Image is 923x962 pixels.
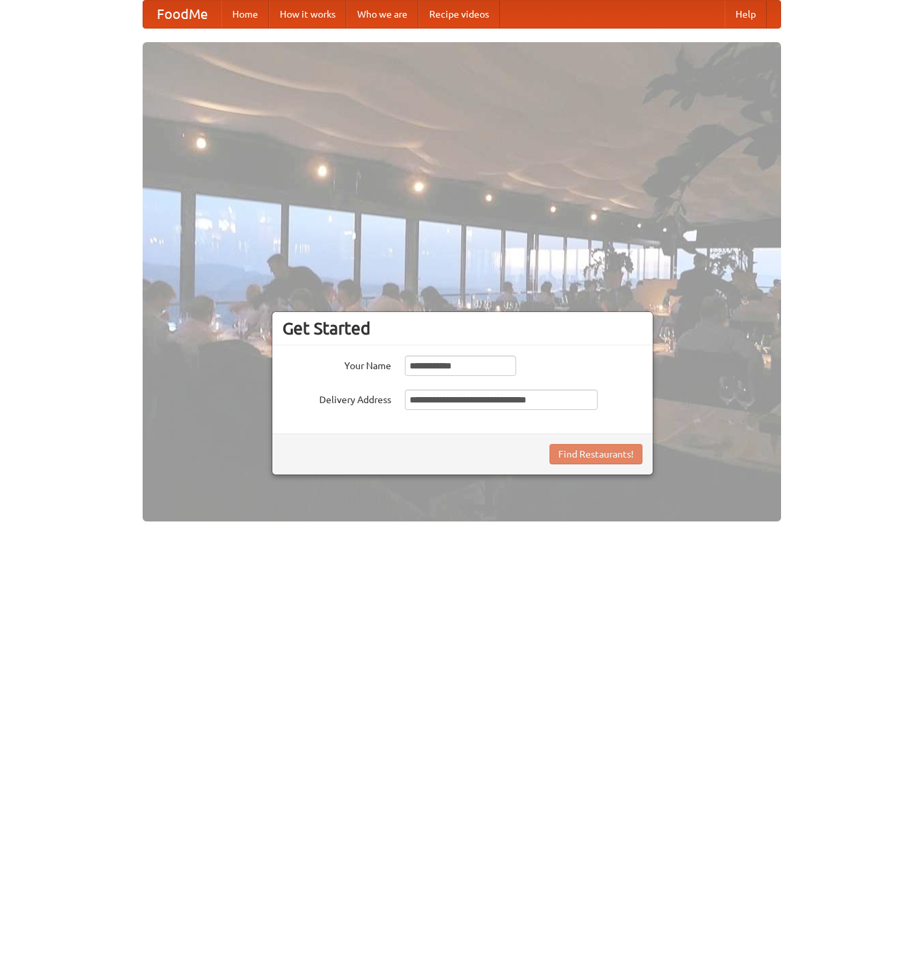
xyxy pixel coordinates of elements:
[283,318,643,339] h3: Get Started
[283,390,391,407] label: Delivery Address
[346,1,418,28] a: Who we are
[269,1,346,28] a: How it works
[418,1,500,28] a: Recipe videos
[283,356,391,373] label: Your Name
[221,1,269,28] a: Home
[549,444,643,464] button: Find Restaurants!
[725,1,767,28] a: Help
[143,1,221,28] a: FoodMe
